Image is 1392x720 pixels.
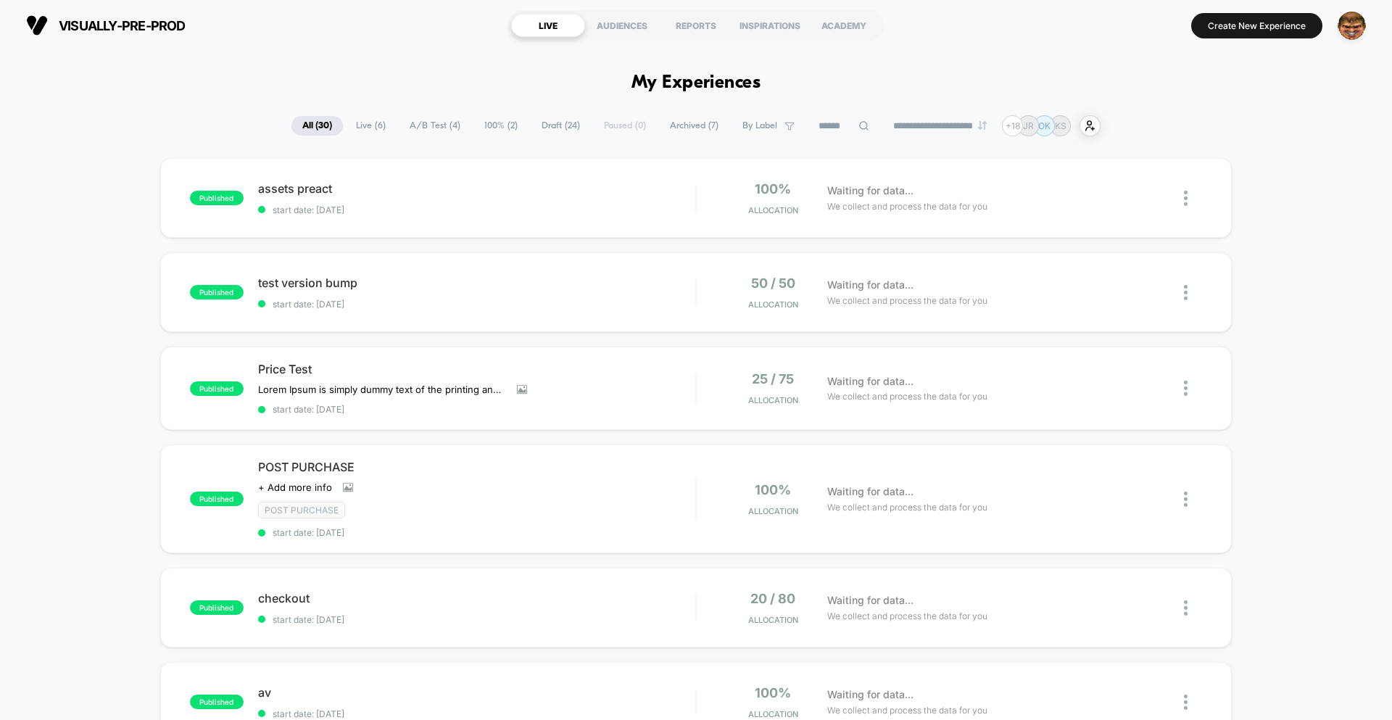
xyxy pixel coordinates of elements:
img: Visually logo [26,15,48,36]
div: LIVE [511,14,585,37]
span: start date: [DATE] [258,204,695,215]
span: start date: [DATE] [258,527,695,538]
span: We collect and process the data for you [827,294,987,307]
div: INSPIRATIONS [733,14,807,37]
span: visually-pre-prod [59,18,186,33]
span: published [190,695,244,709]
span: 100% [755,482,791,497]
span: start date: [DATE] [258,614,695,625]
img: close [1184,600,1188,616]
p: KS [1055,120,1066,131]
span: All ( 30 ) [291,116,343,136]
div: AUDIENCES [585,14,659,37]
span: We collect and process the data for you [827,199,987,213]
div: ACADEMY [807,14,881,37]
img: end [978,121,987,130]
span: test version bump [258,276,695,290]
span: We collect and process the data for you [827,389,987,403]
span: published [190,600,244,615]
span: Lorem Ipsum is simply dummy text of the printing and typesetting industry. Lorem Ipsum has been t... [258,384,506,395]
span: Archived ( 7 ) [659,116,729,136]
img: ppic [1338,12,1366,40]
span: start date: [DATE] [258,404,695,415]
span: checkout [258,591,695,605]
span: start date: [DATE] [258,708,695,719]
span: Waiting for data... [827,687,913,703]
span: 100% ( 2 ) [473,116,529,136]
span: Waiting for data... [827,484,913,500]
span: 100% [755,685,791,700]
button: Create New Experience [1191,13,1322,38]
span: published [190,492,244,506]
span: published [190,285,244,299]
span: Allocation [748,395,798,405]
span: Price Test [258,362,695,376]
span: Allocation [748,615,798,625]
div: + 18 [1002,115,1023,136]
p: OK [1038,120,1051,131]
span: Waiting for data... [827,592,913,608]
span: published [190,191,244,205]
img: close [1184,285,1188,300]
span: We collect and process the data for you [827,609,987,623]
button: ppic [1333,11,1370,41]
span: Draft ( 24 ) [531,116,591,136]
div: REPORTS [659,14,733,37]
span: Waiting for data... [827,277,913,293]
span: POST PURCHASE [258,460,695,474]
span: av [258,685,695,700]
span: A/B Test ( 4 ) [399,116,471,136]
span: Waiting for data... [827,373,913,389]
img: close [1184,492,1188,507]
img: close [1184,381,1188,396]
span: By Label [742,120,777,131]
span: Allocation [748,205,798,215]
h1: My Experiences [631,73,761,94]
button: visually-pre-prod [22,14,190,37]
span: 50 / 50 [751,276,795,291]
span: Allocation [748,709,798,719]
p: JR [1023,120,1034,131]
span: start date: [DATE] [258,299,695,310]
span: Allocation [748,506,798,516]
span: We collect and process the data for you [827,703,987,717]
span: Live ( 6 ) [345,116,397,136]
span: + Add more info [258,481,332,493]
span: 25 / 75 [752,371,794,386]
img: close [1184,695,1188,710]
span: published [190,381,244,396]
img: close [1184,191,1188,206]
span: We collect and process the data for you [827,500,987,514]
span: Allocation [748,299,798,310]
span: Post Purchase [258,502,345,518]
span: assets preact [258,181,695,196]
span: 100% [755,181,791,196]
span: 20 / 80 [750,591,795,606]
span: Waiting for data... [827,183,913,199]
